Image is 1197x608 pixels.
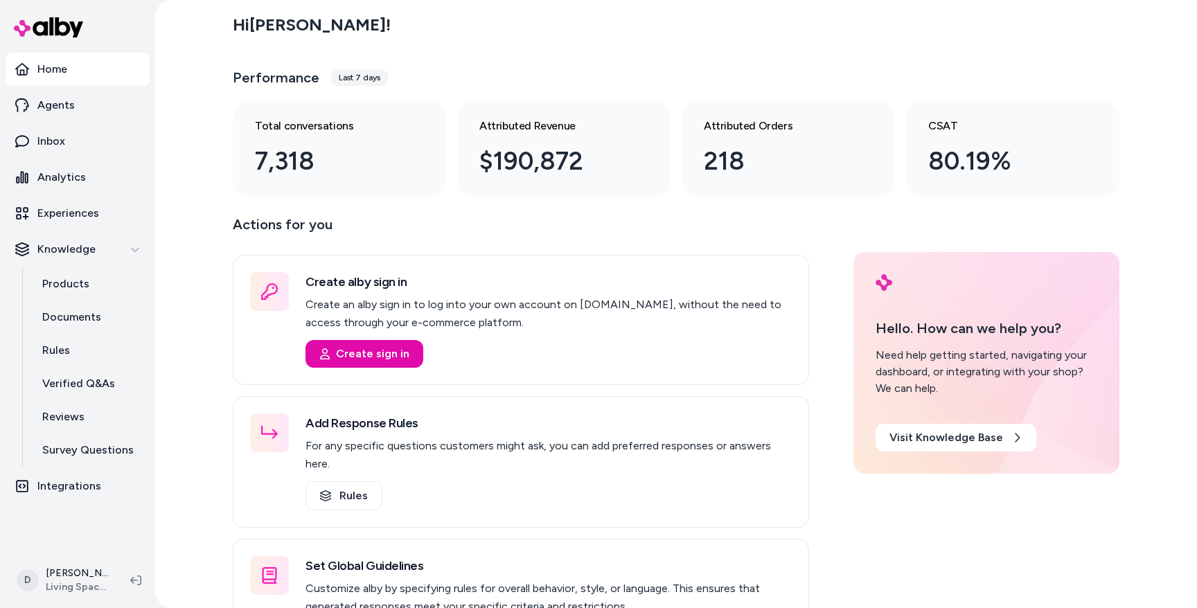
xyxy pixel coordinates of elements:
[37,97,75,114] p: Agents
[14,17,83,37] img: alby Logo
[255,118,402,134] h3: Total conversations
[42,276,89,292] p: Products
[8,558,119,602] button: D[PERSON_NAME]Living Spaces
[233,213,809,247] p: Actions for you
[305,340,423,368] button: Create sign in
[28,367,150,400] a: Verified Q&As
[305,413,792,433] h3: Add Response Rules
[876,424,1036,451] a: Visit Knowledge Base
[42,375,115,392] p: Verified Q&As
[37,478,101,494] p: Integrations
[704,118,851,134] h3: Attributed Orders
[682,101,895,197] a: Attributed Orders 218
[928,143,1075,180] div: 80.19%
[928,118,1075,134] h3: CSAT
[6,125,150,158] a: Inbox
[906,101,1119,197] a: CSAT 80.19%
[37,205,99,222] p: Experiences
[42,309,101,325] p: Documents
[305,296,792,332] p: Create an alby sign in to log into your own account on [DOMAIN_NAME], without the need to access ...
[876,274,892,291] img: alby Logo
[255,143,402,180] div: 7,318
[6,197,150,230] a: Experiences
[479,118,626,134] h3: Attributed Revenue
[233,101,446,197] a: Total conversations 7,318
[46,566,108,580] p: [PERSON_NAME]
[876,347,1097,397] div: Need help getting started, navigating your dashboard, or integrating with your shop? We can help.
[233,15,391,35] h2: Hi [PERSON_NAME] !
[233,68,319,87] h3: Performance
[28,334,150,367] a: Rules
[457,101,671,197] a: Attributed Revenue $190,872
[46,580,108,594] span: Living Spaces
[28,433,150,467] a: Survey Questions
[305,556,792,575] h3: Set Global Guidelines
[479,143,626,180] div: $190,872
[305,481,382,510] a: Rules
[37,61,67,78] p: Home
[28,400,150,433] a: Reviews
[330,69,389,86] div: Last 7 days
[305,272,792,292] h3: Create alby sign in
[17,569,39,591] span: D
[42,442,134,458] p: Survey Questions
[28,301,150,334] a: Documents
[6,53,150,86] a: Home
[6,161,150,194] a: Analytics
[37,241,96,258] p: Knowledge
[6,233,150,266] button: Knowledge
[305,437,792,473] p: For any specific questions customers might ask, you can add preferred responses or answers here.
[28,267,150,301] a: Products
[37,169,86,186] p: Analytics
[6,89,150,122] a: Agents
[876,318,1097,339] p: Hello. How can we help you?
[42,342,70,359] p: Rules
[42,409,85,425] p: Reviews
[6,470,150,503] a: Integrations
[37,133,65,150] p: Inbox
[704,143,851,180] div: 218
